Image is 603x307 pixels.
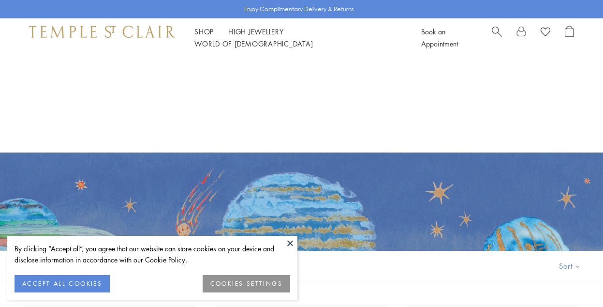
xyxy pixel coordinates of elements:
[492,26,502,50] a: Search
[244,4,354,14] p: Enjoy Complimentary Delivery & Returns
[203,275,290,292] button: COOKIES SETTINGS
[565,26,574,50] a: Open Shopping Bag
[15,243,290,265] div: By clicking “Accept all”, you agree that our website can store cookies on your device and disclos...
[15,275,110,292] button: ACCEPT ALL COOKIES
[537,251,603,281] button: Show sort by
[194,27,214,36] a: ShopShop
[194,26,399,50] nav: Main navigation
[541,26,550,40] a: View Wishlist
[228,27,284,36] a: High JewelleryHigh Jewellery
[421,27,458,48] a: Book an Appointment
[194,39,313,48] a: World of [DEMOGRAPHIC_DATA]World of [DEMOGRAPHIC_DATA]
[29,26,175,37] img: Temple St. Clair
